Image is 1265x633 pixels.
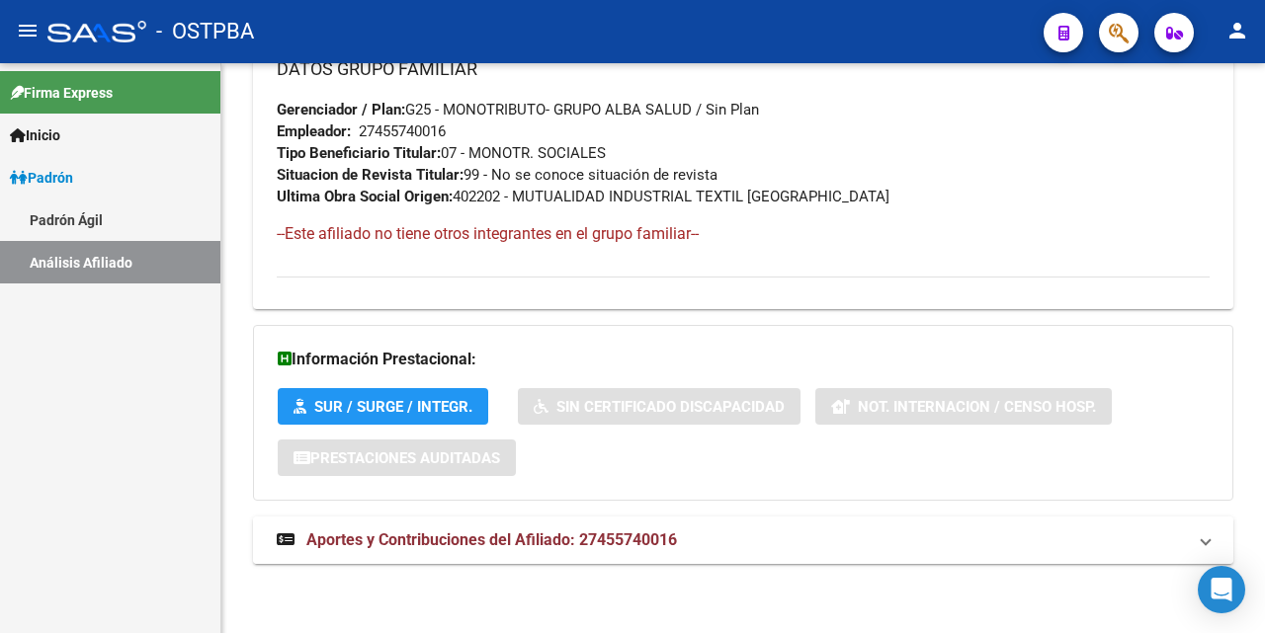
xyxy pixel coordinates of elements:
[278,439,516,476] button: Prestaciones Auditadas
[277,188,453,205] strong: Ultima Obra Social Origen:
[156,10,254,53] span: - OSTPBA
[277,101,405,119] strong: Gerenciador / Plan:
[10,82,113,104] span: Firma Express
[278,388,488,425] button: SUR / SURGE / INTEGR.
[858,398,1096,416] span: Not. Internacion / Censo Hosp.
[16,19,40,42] mat-icon: menu
[1225,19,1249,42] mat-icon: person
[314,398,472,416] span: SUR / SURGE / INTEGR.
[277,166,717,184] span: 99 - No se conoce situación de revista
[277,166,464,184] strong: Situacion de Revista Titular:
[277,122,351,140] strong: Empleador:
[10,124,60,146] span: Inicio
[277,223,1210,245] h4: --Este afiliado no tiene otros integrantes en el grupo familiar--
[310,449,500,467] span: Prestaciones Auditadas
[815,388,1112,425] button: Not. Internacion / Censo Hosp.
[10,167,73,189] span: Padrón
[277,101,759,119] span: G25 - MONOTRIBUTO- GRUPO ALBA SALUD / Sin Plan
[306,530,677,549] span: Aportes y Contribuciones del Afiliado: 27455740016
[359,120,446,142] div: 27455740016
[518,388,801,425] button: Sin Certificado Discapacidad
[278,346,1209,373] h3: Información Prestacional:
[253,516,1233,564] mat-expansion-panel-header: Aportes y Contribuciones del Afiliado: 27455740016
[1198,566,1245,613] div: Open Intercom Messenger
[556,398,785,416] span: Sin Certificado Discapacidad
[277,144,441,162] strong: Tipo Beneficiario Titular:
[277,55,1210,83] h3: DATOS GRUPO FAMILIAR
[277,188,889,205] span: 402202 - MUTUALIDAD INDUSTRIAL TEXTIL [GEOGRAPHIC_DATA]
[277,144,606,162] span: 07 - MONOTR. SOCIALES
